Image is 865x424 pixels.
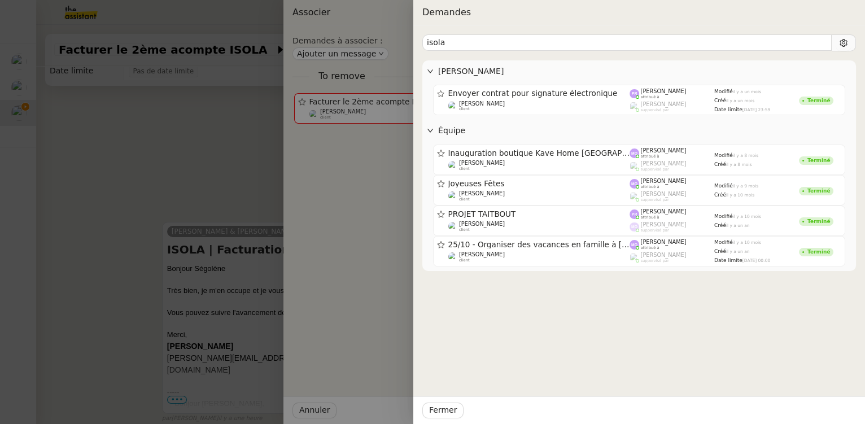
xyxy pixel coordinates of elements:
[630,191,714,202] app-user-label: suppervisé par
[807,98,830,103] div: Terminé
[714,89,733,94] span: Modifié
[726,98,754,103] span: il y a un mois
[726,223,750,228] span: il y a un an
[630,240,639,250] img: svg
[630,239,714,250] app-user-label: attribué à
[448,150,630,158] span: Inauguration boutique Kave Home [GEOGRAPHIC_DATA] le [DATE] - Cocktail Kave Pro
[641,228,669,233] span: suppervisé par
[448,190,630,202] app-user-detailed-label: client
[630,161,639,171] img: users%2FyQfMwtYgTqhRP2YHWHmG2s2LYaD3%2Favatar%2Fprofile-pic.png
[733,89,761,94] span: il y a un mois
[448,251,630,263] app-user-detailed-label: client
[630,222,639,232] img: svg
[641,191,687,197] span: [PERSON_NAME]
[422,7,471,18] span: Demandes
[630,252,714,263] app-user-label: suppervisé par
[459,221,505,227] span: [PERSON_NAME]
[630,209,639,219] img: svg
[630,102,639,111] img: users%2FyQfMwtYgTqhRP2YHWHmG2s2LYaD3%2Favatar%2Fprofile-pic.png
[459,100,505,107] span: [PERSON_NAME]
[733,240,761,245] span: il y a 10 mois
[448,101,458,111] img: users%2FutyFSk64t3XkVZvBICD9ZGkOt3Y2%2Favatar%2F51cb3b97-3a78-460b-81db-202cf2efb2f3
[422,403,464,418] button: Fermer
[641,178,687,184] span: [PERSON_NAME]
[438,65,851,78] span: [PERSON_NAME]
[641,246,659,250] span: attribué à
[448,211,630,218] span: PROJET TAITBOUT
[714,257,742,263] span: Date limite
[726,162,752,167] span: il y a 8 mois
[459,190,505,196] span: [PERSON_NAME]
[630,89,639,99] img: svg
[459,251,505,257] span: [PERSON_NAME]
[714,248,726,254] span: Créé
[641,252,687,258] span: [PERSON_NAME]
[641,259,669,263] span: suppervisé par
[448,222,458,231] img: users%2FfjlNmCTkLiVoA3HQjY3GA5JXGxb2%2Favatar%2Fstarofservice_97480retdsc0392.png
[630,148,639,158] img: svg
[641,221,687,228] span: [PERSON_NAME]
[630,253,639,263] img: users%2FyQfMwtYgTqhRP2YHWHmG2s2LYaD3%2Favatar%2Fprofile-pic.png
[641,185,659,189] span: attribué à
[630,101,714,112] app-user-label: suppervisé par
[807,189,830,194] div: Terminé
[807,250,830,255] div: Terminé
[714,161,726,167] span: Créé
[714,239,733,245] span: Modifié
[726,249,750,254] span: il y a un an
[641,167,669,172] span: suppervisé par
[714,192,726,198] span: Créé
[630,147,714,159] app-user-label: attribué à
[726,193,754,198] span: il y a 10 mois
[422,60,856,82] div: [PERSON_NAME]
[641,215,659,220] span: attribué à
[641,101,687,107] span: [PERSON_NAME]
[459,197,470,202] span: client
[641,88,687,94] span: [PERSON_NAME]
[641,95,659,99] span: attribué à
[641,160,687,167] span: [PERSON_NAME]
[448,241,630,249] span: 25/10 - Organiser des vacances en famille à [GEOGRAPHIC_DATA]
[641,154,659,159] span: attribué à
[641,208,687,215] span: [PERSON_NAME]
[733,214,761,219] span: il y a 10 mois
[714,98,726,103] span: Créé
[459,160,505,166] span: [PERSON_NAME]
[448,90,630,98] span: Envoyer contrat pour signature électronique
[641,147,687,154] span: [PERSON_NAME]
[714,183,733,189] span: Modifié
[630,221,714,233] app-user-label: suppervisé par
[630,160,714,172] app-user-label: suppervisé par
[630,179,639,189] img: svg
[630,88,714,99] app-user-label: attribué à
[714,107,742,112] span: Date limite
[641,198,669,202] span: suppervisé par
[742,258,770,263] span: [DATE] 00:00
[742,107,770,112] span: [DATE] 23:59
[459,167,470,171] span: client
[448,180,630,188] span: Joyeuses Fêtes
[641,239,687,245] span: [PERSON_NAME]
[448,100,630,112] app-user-detailed-label: client
[641,108,669,112] span: suppervisé par
[459,107,470,111] span: client
[733,183,758,189] span: il y a 9 mois
[422,120,856,142] div: Équipe
[630,192,639,202] img: users%2FyQfMwtYgTqhRP2YHWHmG2s2LYaD3%2Favatar%2Fprofile-pic.png
[438,124,851,137] span: Équipe
[448,191,458,201] img: users%2FfjlNmCTkLiVoA3HQjY3GA5JXGxb2%2Favatar%2Fstarofservice_97480retdsc0392.png
[429,404,457,417] span: Fermer
[422,34,832,51] input: Ticket à associer
[714,213,733,219] span: Modifié
[807,158,830,163] div: Terminé
[448,161,458,171] img: users%2FfjlNmCTkLiVoA3HQjY3GA5JXGxb2%2Favatar%2Fstarofservice_97480retdsc0392.png
[459,228,470,232] span: client
[448,160,630,171] app-user-detailed-label: client
[448,221,630,232] app-user-detailed-label: client
[448,252,458,262] img: users%2FfjlNmCTkLiVoA3HQjY3GA5JXGxb2%2Favatar%2Fstarofservice_97480retdsc0392.png
[733,153,758,158] span: il y a 8 mois
[714,152,733,158] span: Modifié
[714,222,726,228] span: Créé
[807,219,830,224] div: Terminé
[630,208,714,220] app-user-label: attribué à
